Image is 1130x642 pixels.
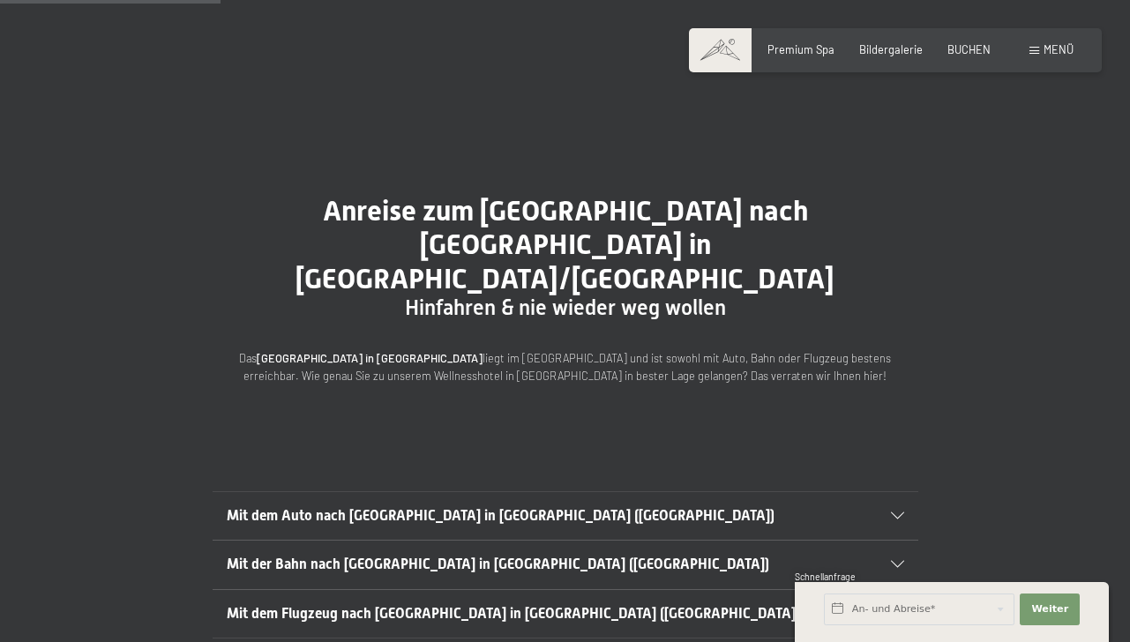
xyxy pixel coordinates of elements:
[257,351,483,365] strong: [GEOGRAPHIC_DATA] in [GEOGRAPHIC_DATA]
[227,556,769,572] span: Mit der Bahn nach [GEOGRAPHIC_DATA] in [GEOGRAPHIC_DATA] ([GEOGRAPHIC_DATA])
[227,605,800,622] span: Mit dem Flugzeug nach [GEOGRAPHIC_DATA] in [GEOGRAPHIC_DATA] ([GEOGRAPHIC_DATA])
[405,295,726,320] span: Hinfahren & nie wieder weg wollen
[227,507,775,524] span: Mit dem Auto nach [GEOGRAPHIC_DATA] in [GEOGRAPHIC_DATA] ([GEOGRAPHIC_DATA])
[213,349,918,385] p: Das liegt im [GEOGRAPHIC_DATA] und ist sowohl mit Auto, Bahn oder Flugzeug bestens erreichbar. Wi...
[1044,42,1074,56] span: Menü
[859,42,923,56] a: Bildergalerie
[1020,593,1080,625] button: Weiter
[767,42,834,56] a: Premium Spa
[795,571,856,582] span: Schnellanfrage
[1031,602,1068,616] span: Weiter
[296,194,834,295] span: Anreise zum [GEOGRAPHIC_DATA] nach [GEOGRAPHIC_DATA] in [GEOGRAPHIC_DATA]/[GEOGRAPHIC_DATA]
[947,42,991,56] a: BUCHEN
